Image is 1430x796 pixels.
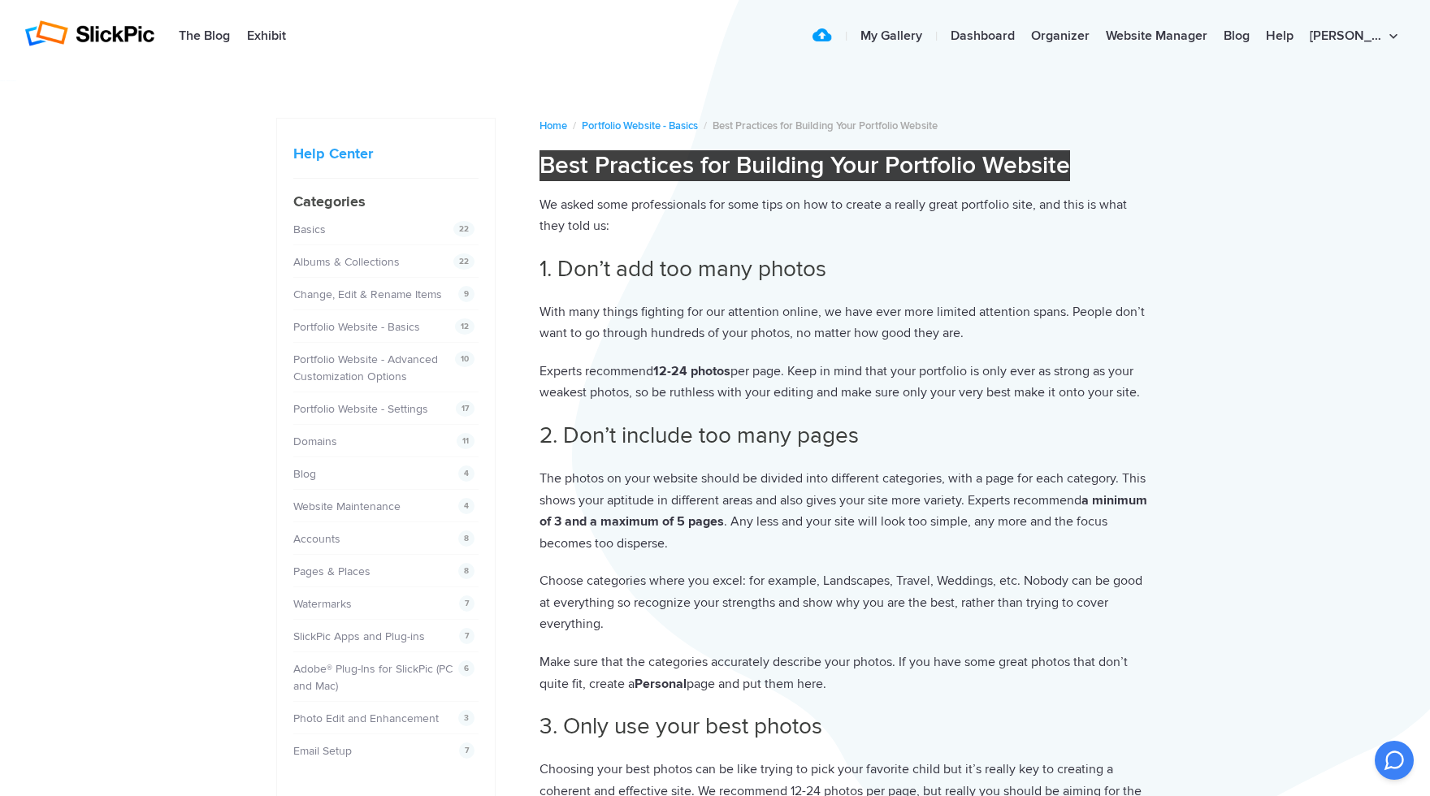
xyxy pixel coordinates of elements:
[293,500,401,513] a: Website Maintenance
[455,351,474,367] span: 10
[539,711,1154,742] h2: 3. Only use your best photos
[539,119,567,132] a: Home
[293,532,340,546] a: Accounts
[539,150,1154,181] h1: Best Practices for Building Your Portfolio Website
[704,119,707,132] span: /
[539,194,1154,237] p: We asked some professionals for some tips on how to create a really great portfolio site, and thi...
[293,223,326,236] a: Basics
[458,465,474,482] span: 4
[293,288,442,301] a: Change, Edit & Rename Items
[293,320,420,334] a: Portfolio Website - Basics
[457,433,474,449] span: 11
[539,253,1154,285] h2: 1. Don’t add too many photos
[458,710,474,726] span: 3
[653,363,730,379] strong: 12-24 photos
[539,361,1154,404] p: Experts recommend per page. Keep in mind that your portfolio is only ever as strong as your weake...
[458,530,474,547] span: 8
[293,255,400,269] a: Albums & Collections
[459,628,474,644] span: 7
[293,565,370,578] a: Pages & Places
[459,595,474,612] span: 7
[293,402,428,416] a: Portfolio Website - Settings
[293,467,316,481] a: Blog
[456,400,474,417] span: 17
[458,660,474,677] span: 6
[713,119,938,132] span: Best Practices for Building Your Portfolio Website
[458,286,474,302] span: 9
[293,353,438,383] a: Portfolio Website - Advanced Customization Options
[293,191,479,213] h4: Categories
[453,253,474,270] span: 22
[573,119,576,132] span: /
[635,676,687,692] strong: Personal
[539,651,1154,694] p: Make sure that the categories accurately describe your photos. If you have some great photos that...
[582,119,698,132] a: Portfolio Website - Basics
[455,318,474,335] span: 12
[293,597,352,611] a: Watermarks
[293,145,373,162] a: Help Center
[293,435,337,448] a: Domains
[293,662,453,693] a: Adobe® Plug-Ins for SlickPic (PC and Mac)
[459,742,474,759] span: 7
[293,629,425,643] a: SlickPic Apps and Plug-ins
[458,563,474,579] span: 8
[539,570,1154,635] p: Choose categories where you excel: for example, Landscapes, Travel, Weddings, etc. Nobody can be ...
[453,221,474,237] span: 22
[539,468,1154,554] p: The photos on your website should be divided into different categories, with a page for each cate...
[293,712,439,725] a: Photo Edit and Enhancement
[293,744,352,758] a: Email Setup
[539,301,1154,344] p: With many things fighting for our attention online, we have ever more limited attention spans. Pe...
[458,498,474,514] span: 4
[539,420,1154,452] h2: 2. Don’t include too many pages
